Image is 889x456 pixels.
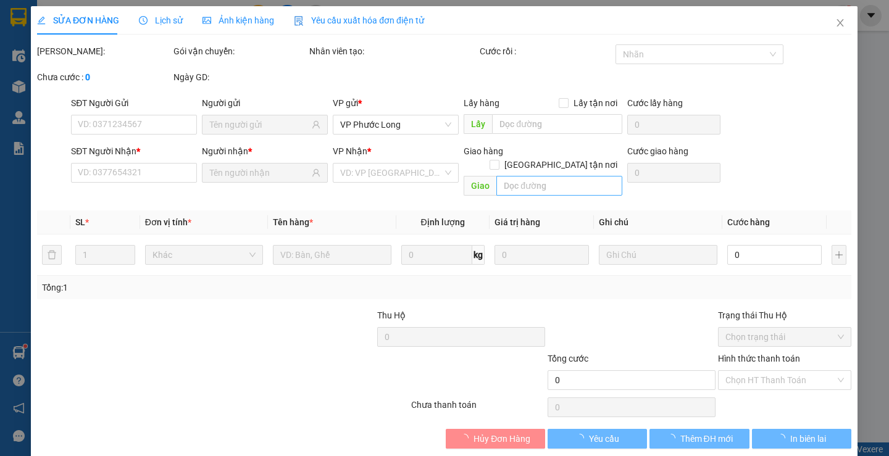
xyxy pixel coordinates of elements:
li: 02839.63.63.63 [6,43,235,58]
span: clock-circle [140,16,148,25]
span: Cước hàng [727,217,770,227]
th: Ghi chú [595,210,722,234]
li: 85 [PERSON_NAME] [6,27,235,43]
span: picture [203,16,212,25]
span: Thêm ĐH mới [680,432,733,446]
span: SỬA ĐƠN HÀNG [37,15,119,25]
span: Đơn vị tính [145,217,191,227]
b: GỬI : VP Phước Long [6,77,167,97]
span: VP Phước Long [341,115,452,134]
div: Nhân viên tạo: [309,44,477,58]
div: Người gửi [202,96,328,110]
span: Yêu cầu [590,432,620,446]
span: Giá trị hàng [495,217,540,227]
span: Lịch sử [140,15,183,25]
button: Hủy Đơn Hàng [446,429,545,449]
span: Giao [464,176,497,196]
span: Lấy [464,114,493,134]
span: loading [667,434,680,442]
input: Tên người nhận [210,166,310,180]
button: In biên lai [752,429,851,449]
img: icon [294,16,304,26]
div: Trạng thái Thu Hộ [718,309,852,322]
input: Cước giao hàng [628,163,721,183]
span: environment [71,30,81,39]
label: Cước lấy hàng [628,98,683,108]
div: Chưa cước : [37,70,171,84]
label: Cước giao hàng [628,146,689,156]
span: SL [75,217,85,227]
span: Lấy hàng [464,98,500,108]
button: Yêu cầu [548,429,647,449]
div: SĐT Người Nhận [72,144,198,158]
div: Tổng: 1 [42,281,344,294]
div: Người nhận [202,144,328,158]
div: Gói vận chuyển: [173,44,307,58]
button: delete [42,245,62,265]
span: Ảnh kiện hàng [203,15,275,25]
span: Tên hàng [273,217,314,227]
button: Thêm ĐH mới [650,429,749,449]
span: In biên lai [791,432,827,446]
span: kg [472,245,485,265]
span: VP Nhận [333,146,368,156]
span: Lấy tận nơi [569,96,623,110]
div: Cước rồi : [480,44,614,58]
span: loading [461,434,474,442]
input: Cước lấy hàng [628,115,721,135]
span: loading [576,434,590,442]
span: Thu Hộ [378,310,406,320]
span: Hủy Đơn Hàng [474,432,531,446]
input: 0 [495,245,590,265]
div: VP gửi [333,96,459,110]
span: user [312,168,321,177]
span: user [312,120,321,129]
span: phone [71,45,81,55]
input: VD: Bàn, Ghế [273,245,391,265]
div: [PERSON_NAME]: [37,44,171,58]
button: plus [832,245,847,265]
span: [GEOGRAPHIC_DATA] tận nơi [500,158,623,172]
span: edit [37,16,46,25]
input: Tên người gửi [210,118,310,131]
input: Ghi Chú [599,245,717,265]
input: Dọc đường [493,114,623,134]
div: Chưa thanh toán [411,398,547,420]
div: Ngày GD: [173,70,307,84]
span: Chọn trạng thái [725,328,845,346]
b: 0 [85,72,90,82]
span: loading [777,434,791,442]
span: close [836,18,846,28]
span: Định lượng [421,217,465,227]
input: Dọc đường [497,176,623,196]
span: Khác [152,246,256,264]
button: Close [824,6,858,41]
span: Yêu cầu xuất hóa đơn điện tử [294,15,425,25]
span: Giao hàng [464,146,504,156]
div: SĐT Người Gửi [72,96,198,110]
label: Hình thức thanh toán [718,354,800,363]
b: [PERSON_NAME] [71,8,175,23]
span: Tổng cước [548,354,588,363]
